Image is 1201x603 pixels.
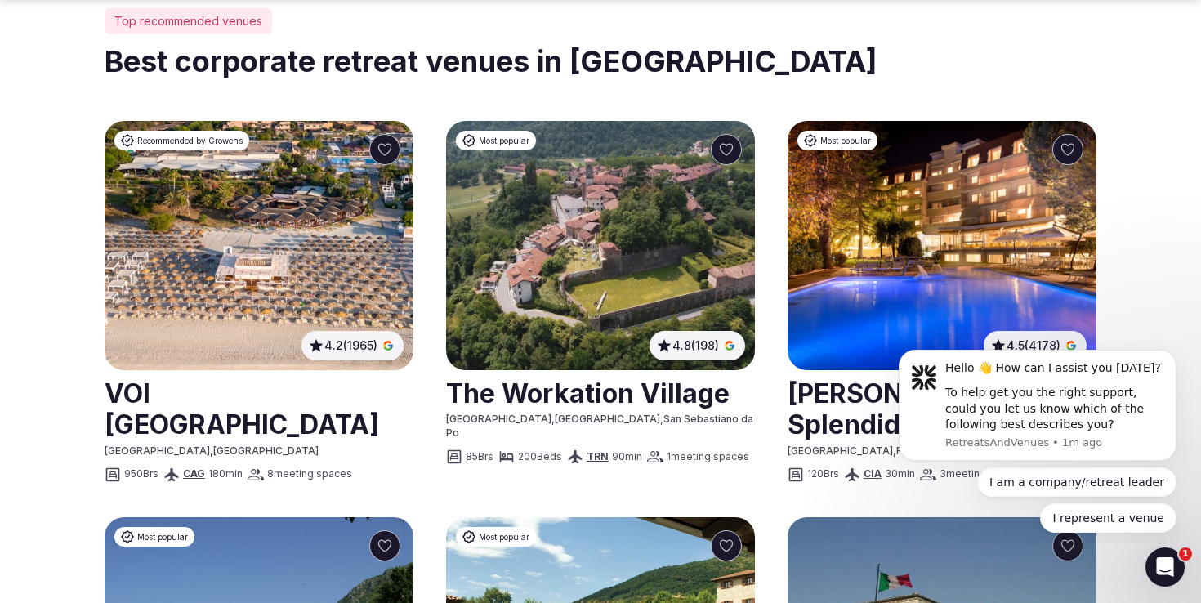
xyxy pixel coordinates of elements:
[446,413,551,425] span: [GEOGRAPHIC_DATA]
[1179,547,1192,561] span: 1
[864,467,882,480] a: CIA
[446,121,755,370] img: The Workation Village
[105,121,413,370] a: See VOI Tanka Village
[124,467,158,481] span: 950 Brs
[479,135,529,146] span: Most popular
[479,531,529,543] span: Most popular
[788,372,1096,444] h2: [PERSON_NAME] Splendid Hotel & Spa
[105,8,272,34] div: Top recommended venues
[788,372,1096,444] a: View venue
[308,337,397,354] button: 4.2(1965)
[183,467,205,480] a: CAG
[667,450,749,464] span: 1 meeting spaces
[587,450,609,462] a: TRN
[656,337,739,354] button: 4.8(198)
[672,337,719,354] span: 4.8 (198)
[105,372,413,444] a: View venue
[267,467,352,481] span: 8 meeting spaces
[788,121,1096,370] img: Silva Splendid Hotel & Spa
[213,444,319,457] span: [GEOGRAPHIC_DATA]
[788,444,893,457] span: [GEOGRAPHIC_DATA]
[446,372,755,413] a: View venue
[820,135,871,146] span: Most popular
[551,413,555,425] span: ,
[518,450,562,464] span: 200 Beds
[105,121,413,370] img: VOI Tanka Village
[446,121,755,370] a: See The Workation Village
[324,337,377,354] span: 4.2 (1965)
[1145,547,1185,587] iframe: Intercom live chat
[105,41,1096,82] h2: Best corporate retreat venues in [GEOGRAPHIC_DATA]
[555,413,660,425] span: [GEOGRAPHIC_DATA]
[105,444,210,457] span: [GEOGRAPHIC_DATA]
[105,372,413,444] h2: VOI [GEOGRAPHIC_DATA]
[137,531,188,543] span: Most popular
[137,135,243,146] span: Recommended by Growens
[466,450,493,464] span: 85 Brs
[874,335,1201,543] iframe: Intercom notifications message
[208,467,243,481] span: 180 min
[788,121,1096,370] a: See Silva Splendid Hotel & Spa
[446,413,753,439] span: San Sebastiano da Po
[210,444,213,457] span: ,
[612,450,642,464] span: 90 min
[660,413,663,425] span: ,
[807,467,839,481] span: 120 Brs
[446,372,755,413] h2: The Workation Village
